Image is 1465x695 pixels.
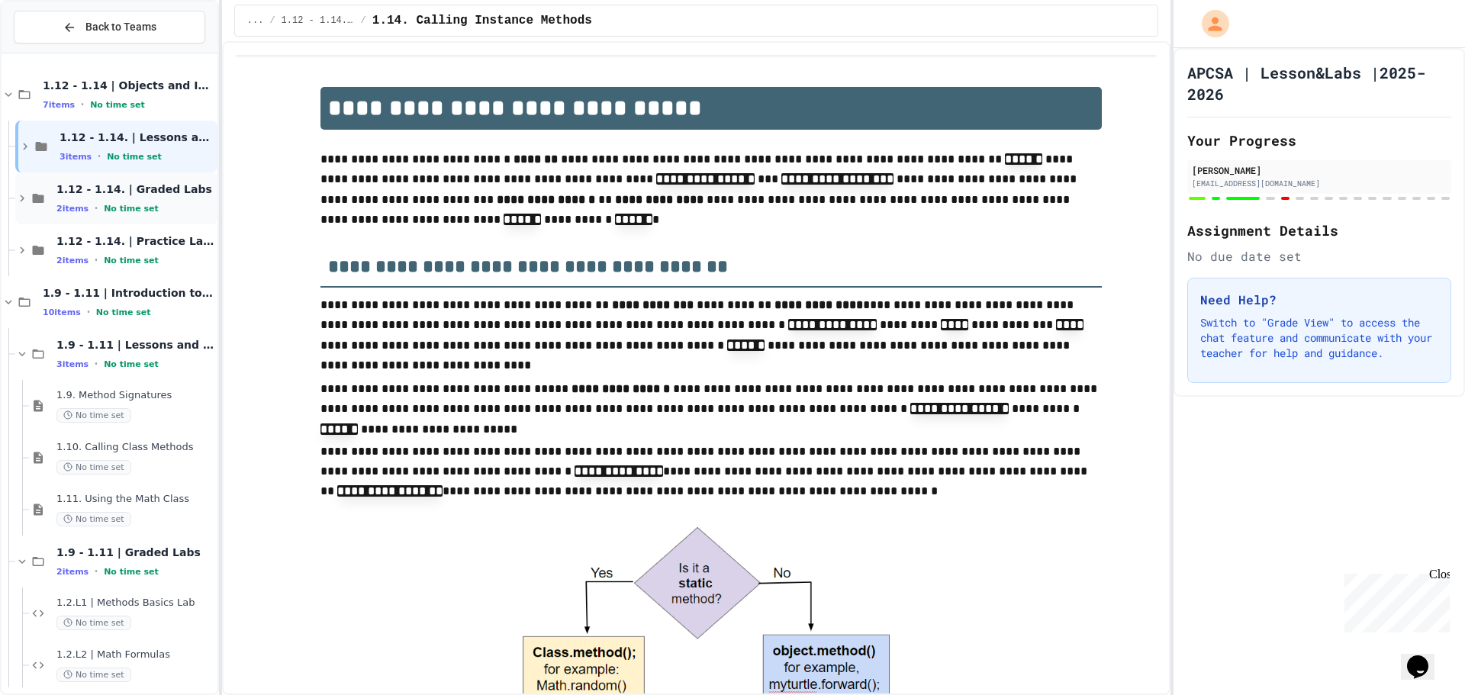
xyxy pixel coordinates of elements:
[1338,568,1450,632] iframe: chat widget
[282,14,355,27] span: 1.12 - 1.14. | Lessons and Notes
[14,11,205,43] button: Back to Teams
[269,14,275,27] span: /
[85,19,156,35] span: Back to Teams
[1192,163,1447,177] div: [PERSON_NAME]
[104,256,159,265] span: No time set
[361,14,366,27] span: /
[95,202,98,214] span: •
[1187,220,1451,241] h2: Assignment Details
[43,307,81,317] span: 10 items
[43,286,214,300] span: 1.9 - 1.11 | Introduction to Methods
[107,152,162,162] span: No time set
[56,567,89,577] span: 2 items
[56,441,214,454] span: 1.10. Calling Class Methods
[56,408,131,423] span: No time set
[56,512,131,526] span: No time set
[1187,62,1451,105] h1: APCSA | Lesson&Labs |2025-2026
[372,11,592,30] span: 1.14. Calling Instance Methods
[56,616,131,630] span: No time set
[56,338,214,352] span: 1.9 - 1.11 | Lessons and Notes
[81,98,84,111] span: •
[104,359,159,369] span: No time set
[56,204,89,214] span: 2 items
[56,182,214,196] span: 1.12 - 1.14. | Graded Labs
[60,130,214,144] span: 1.12 - 1.14. | Lessons and Notes
[43,100,75,110] span: 7 items
[87,306,90,318] span: •
[96,307,151,317] span: No time set
[1200,315,1438,361] p: Switch to "Grade View" to access the chat feature and communicate with your teacher for help and ...
[56,234,214,248] span: 1.12 - 1.14. | Practice Labs
[1187,130,1451,151] h2: Your Progress
[104,204,159,214] span: No time set
[56,648,214,661] span: 1.2.L2 | Math Formulas
[1186,6,1233,41] div: My Account
[56,256,89,265] span: 2 items
[56,668,131,682] span: No time set
[56,460,131,475] span: No time set
[6,6,105,97] div: Chat with us now!Close
[43,79,214,92] span: 1.12 - 1.14 | Objects and Instances of Classes
[95,254,98,266] span: •
[104,567,159,577] span: No time set
[1401,634,1450,680] iframe: chat widget
[56,597,214,610] span: 1.2.L1 | Methods Basics Lab
[1187,247,1451,265] div: No due date set
[98,150,101,162] span: •
[247,14,264,27] span: ...
[56,545,214,559] span: 1.9 - 1.11 | Graded Labs
[1192,178,1447,189] div: [EMAIL_ADDRESS][DOMAIN_NAME]
[56,389,214,402] span: 1.9. Method Signatures
[56,359,89,369] span: 3 items
[95,565,98,578] span: •
[95,358,98,370] span: •
[56,493,214,506] span: 1.11. Using the Math Class
[1200,291,1438,309] h3: Need Help?
[90,100,145,110] span: No time set
[60,152,92,162] span: 3 items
